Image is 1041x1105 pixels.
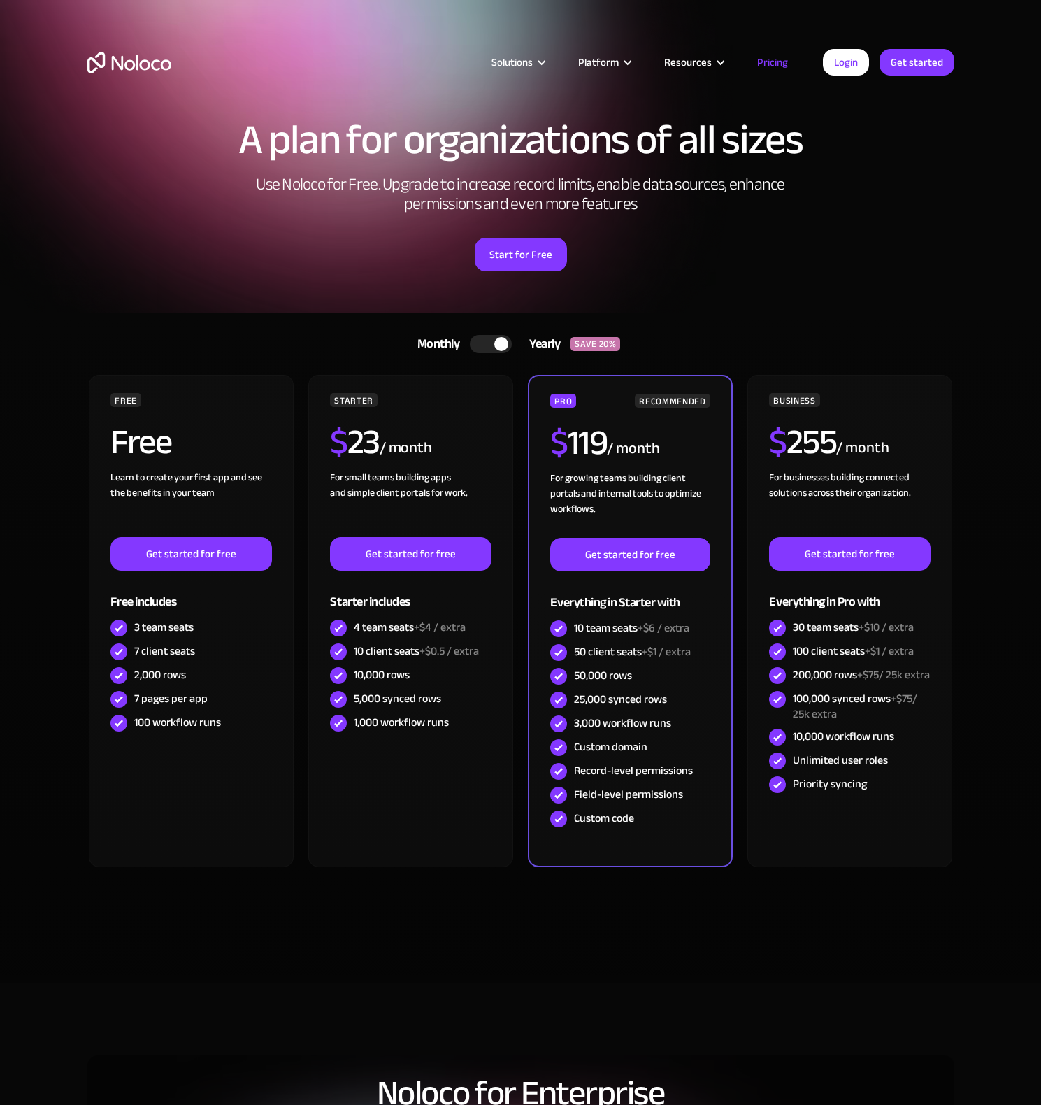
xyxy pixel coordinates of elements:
span: +$75/ 25k extra [857,664,930,685]
div: FREE [110,393,141,407]
h2: Free [110,425,171,459]
span: $ [769,409,787,475]
div: 100,000 synced rows [793,691,930,722]
div: For growing teams building client portals and internal tools to optimize workflows. [550,471,710,538]
span: +$1 / extra [865,641,914,662]
div: Yearly [512,334,570,355]
div: Everything in Pro with [769,571,930,616]
span: +$4 / extra [414,617,466,638]
div: 7 pages per app [134,691,208,706]
div: 10 team seats [574,620,689,636]
div: Learn to create your first app and see the benefits in your team ‍ [110,470,271,537]
div: 10 client seats [354,643,479,659]
a: Get started [880,49,954,76]
span: +$6 / extra [638,618,689,639]
div: Platform [578,53,619,71]
div: Solutions [474,53,561,71]
span: +$0.5 / extra [419,641,479,662]
span: $ [550,410,568,476]
a: Get started for free [330,537,491,571]
span: +$75/ 25k extra [793,688,917,725]
h2: Use Noloco for Free. Upgrade to increase record limits, enable data sources, enhance permissions ... [241,175,801,214]
div: 25,000 synced rows [574,692,667,707]
div: Solutions [491,53,533,71]
div: SAVE 20% [570,337,620,351]
div: Custom code [574,811,634,826]
div: 50,000 rows [574,668,632,683]
div: Record-level permissions [574,763,693,778]
div: STARTER [330,393,377,407]
h2: 23 [330,425,380,459]
div: / month [380,437,432,459]
div: 200,000 rows [793,667,930,683]
div: 30 team seats [793,620,914,635]
h2: 255 [769,425,836,459]
div: 7 client seats [134,643,195,659]
div: 10,000 workflow runs [793,729,894,744]
a: Get started for free [769,537,930,571]
div: PRO [550,394,576,408]
div: 100 workflow runs [134,715,221,730]
div: BUSINESS [769,393,819,407]
div: 5,000 synced rows [354,691,441,706]
a: Pricing [740,53,805,71]
div: 4 team seats [354,620,466,635]
span: $ [330,409,347,475]
div: Unlimited user roles [793,753,888,768]
div: Priority syncing [793,776,867,792]
div: 100 client seats [793,643,914,659]
div: 1,000 workflow runs [354,715,449,730]
div: For small teams building apps and simple client portals for work. ‍ [330,470,491,537]
a: Start for Free [475,238,567,271]
div: 2,000 rows [134,667,186,683]
div: Monthly [400,334,471,355]
div: 50 client seats [574,644,691,660]
a: Get started for free [550,538,710,571]
div: Custom domain [574,739,647,755]
div: 3 team seats [134,620,194,635]
div: RECOMMENDED [635,394,710,408]
div: Field-level permissions [574,787,683,802]
div: 3,000 workflow runs [574,715,671,731]
h2: 119 [550,425,607,460]
div: 10,000 rows [354,667,410,683]
div: Free includes [110,571,271,616]
div: Resources [664,53,712,71]
div: Starter includes [330,571,491,616]
span: +$10 / extra [859,617,914,638]
a: home [87,52,171,73]
span: +$1 / extra [642,641,691,662]
div: / month [836,437,889,459]
div: / month [607,438,659,460]
a: Get started for free [110,537,271,571]
div: Platform [561,53,647,71]
h1: A plan for organizations of all sizes [87,119,954,161]
div: Everything in Starter with [550,571,710,617]
div: Resources [647,53,740,71]
div: For businesses building connected solutions across their organization. ‍ [769,470,930,537]
a: Login [823,49,869,76]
